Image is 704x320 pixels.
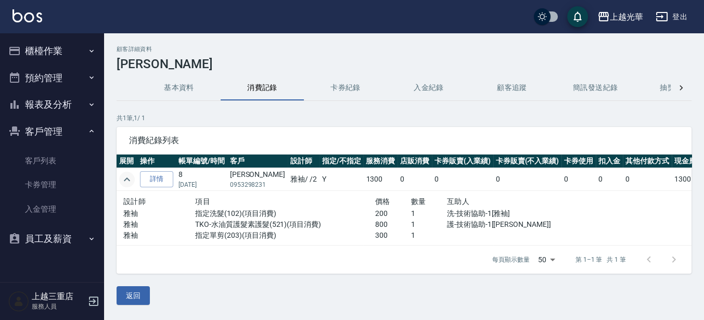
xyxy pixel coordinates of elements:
[561,168,596,191] td: 0
[567,6,588,27] button: save
[32,302,85,311] p: 服務人員
[195,197,210,206] span: 項目
[227,155,288,168] th: 客戶
[363,168,398,191] td: 1300
[432,168,493,191] td: 0
[4,37,100,65] button: 櫃檯作業
[119,172,135,187] button: expand row
[195,208,375,219] p: 指定洗髮(102)(項目消費)
[12,9,42,22] img: Logo
[4,118,100,145] button: 客戶管理
[4,65,100,92] button: 預約管理
[195,219,375,230] p: TKO-水油質護髮素護髮(521)(項目消費)
[411,230,447,241] p: 1
[319,168,364,191] td: Y
[411,197,426,206] span: 數量
[4,91,100,118] button: 報表及分析
[596,168,623,191] td: 0
[140,171,173,187] a: 詳情
[363,155,398,168] th: 服務消費
[129,135,679,146] span: 消費紀錄列表
[4,149,100,173] a: 客戶列表
[117,46,692,53] h2: 顧客詳細資料
[8,291,29,312] img: Person
[447,219,555,230] p: 護-技術協助-1[[PERSON_NAME]]
[123,219,195,230] p: 雅袖
[447,208,555,219] p: 洗-技術協助-1[雅袖]
[398,168,432,191] td: 0
[387,75,470,100] button: 入金紀錄
[623,168,672,191] td: 0
[123,197,146,206] span: 設計師
[137,155,176,168] th: 操作
[651,7,692,27] button: 登出
[32,291,85,302] h5: 上越三重店
[492,255,530,264] p: 每頁顯示數量
[123,208,195,219] p: 雅袖
[554,75,637,100] button: 簡訊發送紀錄
[117,155,137,168] th: 展開
[593,6,647,28] button: 上越光華
[4,197,100,221] a: 入金管理
[623,155,672,168] th: 其他付款方式
[610,10,643,23] div: 上越光華
[288,168,319,191] td: 雅袖 / /2
[375,197,390,206] span: 價格
[227,168,288,191] td: [PERSON_NAME]
[176,168,227,191] td: 8
[432,155,493,168] th: 卡券販賣(入業績)
[319,155,364,168] th: 指定/不指定
[561,155,596,168] th: 卡券使用
[447,197,469,206] span: 互助人
[221,75,304,100] button: 消費記錄
[470,75,554,100] button: 顧客追蹤
[137,75,221,100] button: 基本資料
[411,219,447,230] p: 1
[176,155,227,168] th: 帳單編號/時間
[375,208,411,219] p: 200
[596,155,623,168] th: 扣入金
[575,255,626,264] p: 第 1–1 筆 共 1 筆
[123,230,195,241] p: 雅袖
[398,155,432,168] th: 店販消費
[195,230,375,241] p: 指定單剪(203)(項目消費)
[4,225,100,252] button: 員工及薪資
[493,155,562,168] th: 卡券販賣(不入業績)
[534,246,559,274] div: 50
[117,113,692,123] p: 共 1 筆, 1 / 1
[230,180,285,189] p: 0953298231
[178,180,225,189] p: [DATE]
[375,230,411,241] p: 300
[117,286,150,305] button: 返回
[288,155,319,168] th: 設計師
[493,168,562,191] td: 0
[375,219,411,230] p: 800
[117,57,692,71] h3: [PERSON_NAME]
[4,173,100,197] a: 卡券管理
[411,208,447,219] p: 1
[304,75,387,100] button: 卡券紀錄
